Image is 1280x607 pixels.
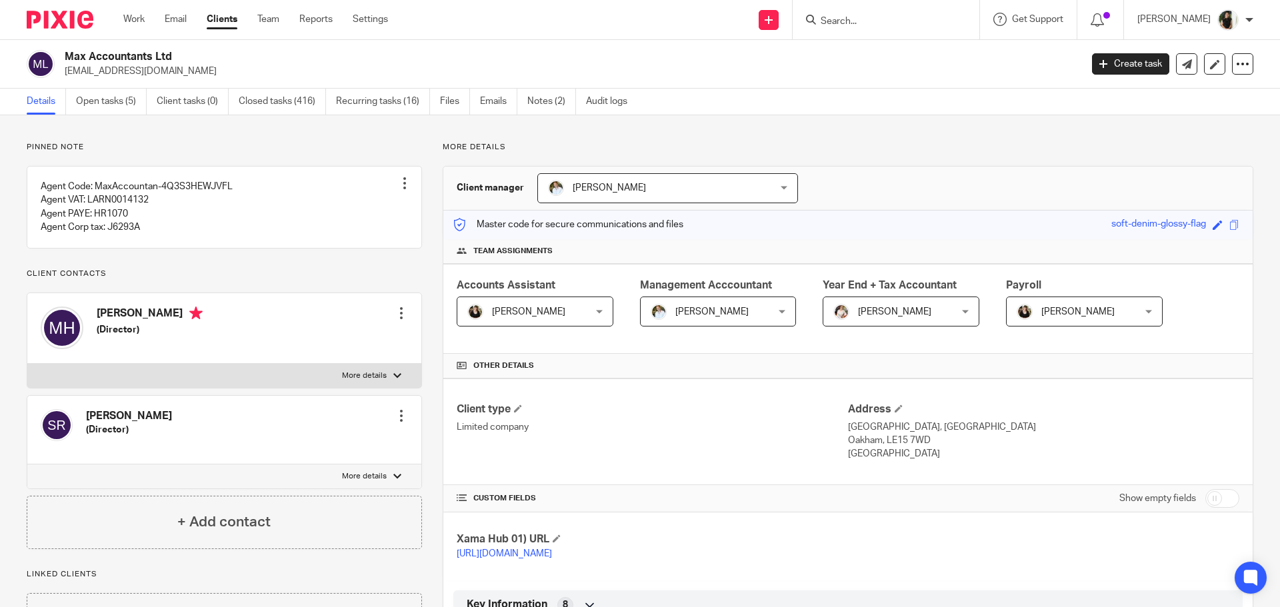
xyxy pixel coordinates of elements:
span: [PERSON_NAME] [1041,307,1115,316]
a: Details [27,89,66,115]
h3: Client manager [457,181,524,195]
a: Reports [299,13,333,26]
h4: [PERSON_NAME] [86,409,172,423]
span: Year End + Tax Accountant [823,280,957,291]
h4: Client type [457,402,848,416]
a: Files [440,89,470,115]
span: Management Acccountant [640,280,772,291]
h4: CUSTOM FIELDS [457,493,848,504]
img: sarah-royle.jpg [548,180,564,196]
img: svg%3E [27,50,55,78]
span: Team assignments [473,246,553,257]
span: [PERSON_NAME] [573,183,646,193]
span: Other details [473,360,534,371]
span: [PERSON_NAME] [492,307,565,316]
h4: [PERSON_NAME] [97,306,203,323]
a: Create task [1092,53,1169,75]
a: Team [257,13,279,26]
p: Linked clients [27,569,422,580]
p: Client contacts [27,269,422,279]
a: Emails [480,89,517,115]
img: Pixie [27,11,93,29]
p: More details [342,370,387,381]
a: Audit logs [586,89,637,115]
span: [PERSON_NAME] [675,307,749,316]
img: svg%3E [41,409,73,441]
p: [PERSON_NAME] [1137,13,1211,26]
a: Clients [207,13,237,26]
img: svg%3E [41,306,83,349]
h5: (Director) [86,423,172,436]
input: Search [819,16,939,28]
img: sarah-royle.jpg [651,304,667,320]
a: Recurring tasks (16) [336,89,430,115]
label: Show empty fields [1119,492,1196,505]
a: Email [165,13,187,26]
a: Work [123,13,145,26]
a: Settings [353,13,388,26]
span: Get Support [1012,15,1063,24]
h4: Xama Hub 01) URL [457,532,848,546]
p: Oakham, LE15 7WD [848,434,1239,447]
a: Open tasks (5) [76,89,147,115]
img: Helen%20Campbell.jpeg [1017,304,1033,320]
span: Payroll [1006,280,1041,291]
img: Kayleigh%20Henson.jpeg [833,304,849,320]
h4: + Add contact [177,512,271,532]
a: Notes (2) [527,89,576,115]
a: [URL][DOMAIN_NAME] [457,549,552,558]
a: Closed tasks (416) [239,89,326,115]
a: Client tasks (0) [157,89,229,115]
p: Pinned note [27,142,422,153]
span: [PERSON_NAME] [858,307,931,316]
img: Janice%20Tang.jpeg [1217,9,1239,31]
h2: Max Accountants Ltd [65,50,871,64]
p: More details [342,471,387,482]
p: Master code for secure communications and files [453,218,683,231]
span: Accounts Assistant [457,280,555,291]
div: soft-denim-glossy-flag [1111,217,1206,233]
p: Limited company [457,420,848,434]
h5: (Director) [97,323,203,336]
p: [GEOGRAPHIC_DATA] [848,447,1239,460]
p: [GEOGRAPHIC_DATA], [GEOGRAPHIC_DATA] [848,420,1239,434]
h4: Address [848,402,1239,416]
p: More details [443,142,1253,153]
p: [EMAIL_ADDRESS][DOMAIN_NAME] [65,65,1072,78]
img: Helen%20Campbell.jpeg [467,304,483,320]
i: Primary [189,306,203,320]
